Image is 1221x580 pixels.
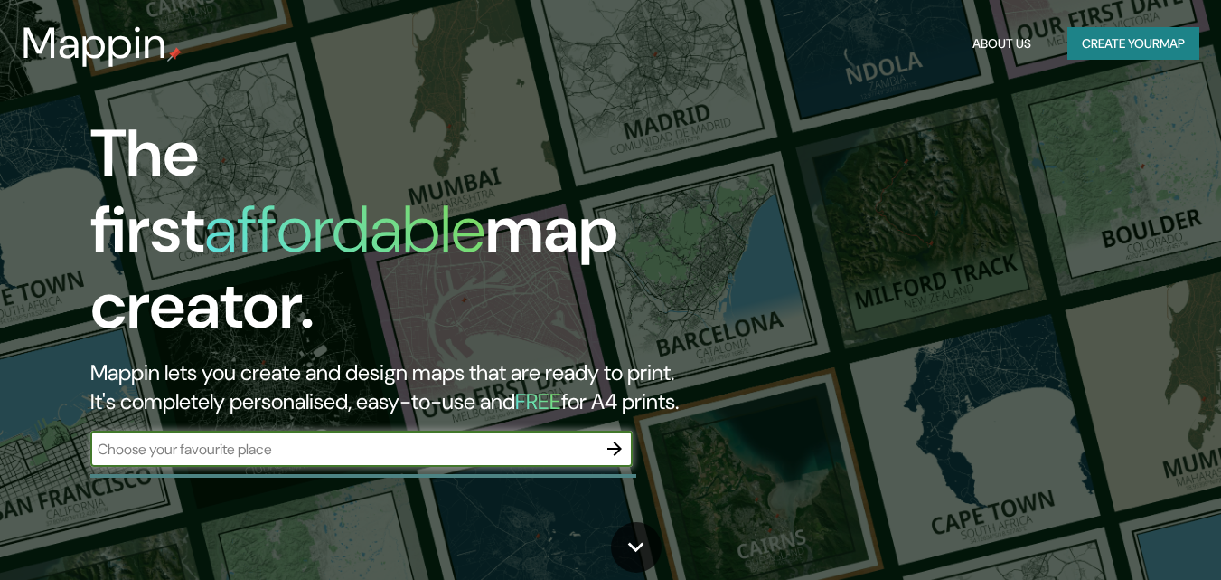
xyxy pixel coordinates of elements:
[204,187,485,271] h1: affordable
[965,27,1038,61] button: About Us
[22,18,167,69] h3: Mappin
[90,439,596,460] input: Choose your favourite place
[167,47,182,62] img: mappin-pin
[90,358,701,416] h2: Mappin lets you create and design maps that are ready to print. It's completely personalised, eas...
[1067,27,1199,61] button: Create yourmap
[515,387,561,415] h5: FREE
[90,116,701,358] h1: The first map creator.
